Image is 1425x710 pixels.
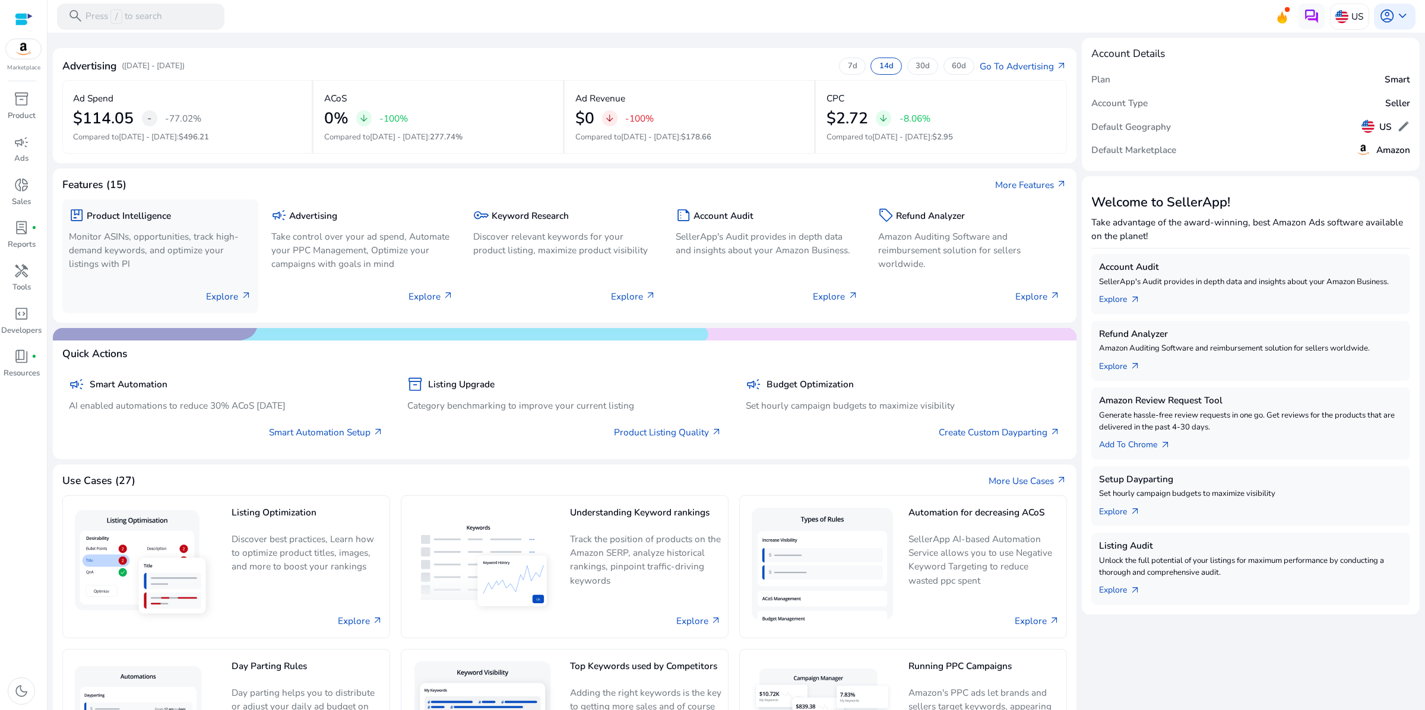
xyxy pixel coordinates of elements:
[676,208,691,223] span: summarize
[1099,262,1402,272] h5: Account Audit
[711,427,722,438] span: arrow_outward
[14,91,29,107] span: inventory_2
[7,63,40,72] p: Marketplace
[1056,179,1067,190] span: arrow_outward
[570,661,721,682] h5: Top Keywords used by Competitors
[407,399,722,412] p: Category benchmarking to improve your current listing
[1395,8,1410,24] span: keyboard_arrow_down
[359,113,369,124] span: arrow_downward
[952,61,966,72] p: 60d
[872,132,930,142] span: [DATE] - [DATE]
[676,230,859,257] p: SellerApp's Audit provides in depth data and insights about your Amazon Business.
[68,8,83,24] span: search
[69,399,384,412] p: AI enabled automations to reduce 30% ACoS [DATE]
[746,502,898,632] img: Automation for decreasing ACoS
[14,153,28,165] p: Ads
[69,230,252,270] p: Monitor ASINs, opportunities, track high-demand keywords, and optimize your listings with PI
[878,113,889,124] span: arrow_downward
[1091,145,1176,155] h5: Default Marketplace
[1015,614,1060,628] a: Explore
[1099,288,1151,307] a: Explorearrow_outward
[62,475,135,487] h4: Use Cases (27)
[14,177,29,193] span: donut_small
[73,91,113,105] p: Ad Spend
[878,208,894,223] span: sell
[1356,142,1371,157] img: amazon.svg
[8,110,36,122] p: Product
[575,132,804,144] p: Compared to :
[430,132,463,142] span: 277.74%
[908,532,1060,587] p: SellerApp AI-based Automation Service allows you to use Negative Keyword Targeting to reduce wast...
[1099,329,1402,339] h5: Refund Analyzer
[693,211,753,221] h5: Account Audit
[1091,195,1410,210] h3: Welcome to SellerApp!
[85,9,162,24] p: Press to search
[1099,410,1402,434] p: Generate hassle-free review requests in one go. Get reviews for the products that are delivered i...
[31,354,37,359] span: fiber_manual_record
[338,614,383,628] a: Explore
[1091,74,1110,85] h5: Plan
[1397,120,1410,133] span: edit
[1099,555,1402,579] p: Unlock the full potential of your listings for maximum performance by conducting a thorough and c...
[826,132,1056,144] p: Compared to :
[932,132,953,142] span: $2.95
[271,230,454,270] p: Take control over your ad spend, Automate your PPC Management, Optimize your campaigns with goals...
[1099,540,1402,551] h5: Listing Audit
[122,61,185,72] p: ([DATE] - [DATE])
[1,325,42,337] p: Developers
[370,132,428,142] span: [DATE] - [DATE]
[473,230,656,257] p: Discover relevant keywords for your product listing, maximize product visibility
[1091,122,1171,132] h5: Default Geography
[232,661,383,682] h5: Day Parting Rules
[611,289,656,303] p: Explore
[62,348,128,360] h4: Quick Actions
[1099,474,1402,485] h5: Setup Dayparting
[73,109,134,128] h2: $114.05
[604,113,615,124] span: arrow_downward
[878,230,1061,270] p: Amazon Auditing Software and reimbursement solution for sellers worldwide.
[848,61,857,72] p: 7d
[645,291,656,301] span: arrow_outward
[147,110,151,126] span: -
[428,379,495,390] h5: Listing Upgrade
[826,109,868,128] h2: $2.72
[1335,10,1348,23] img: us.svg
[1015,289,1060,303] p: Explore
[1130,295,1141,305] span: arrow_outward
[575,91,625,105] p: Ad Revenue
[373,427,384,438] span: arrow_outward
[570,532,721,587] p: Track the position of products on the Amazon SERP, analyze historical rankings, pinpoint traffic-...
[1056,475,1067,486] span: arrow_outward
[232,532,383,582] p: Discover best practices, Learn how to optimize product titles, images, and more to boost your ran...
[289,211,337,221] h5: Advertising
[916,61,930,72] p: 30d
[165,114,201,123] p: -77.02%
[492,211,569,221] h5: Keyword Research
[443,291,454,301] span: arrow_outward
[570,507,721,528] h5: Understanding Keyword rankings
[14,135,29,150] span: campaign
[1056,61,1067,72] span: arrow_outward
[813,289,858,303] p: Explore
[324,91,347,105] p: ACoS
[12,282,31,294] p: Tools
[1099,276,1402,288] p: SellerApp's Audit provides in depth data and insights about your Amazon Business.
[681,132,711,142] span: $178.66
[379,114,408,123] p: -100%
[1091,98,1148,109] h5: Account Type
[119,132,177,142] span: [DATE] - [DATE]
[711,616,721,626] span: arrow_outward
[1099,500,1151,518] a: Explorearrow_outward
[473,208,489,223] span: key
[14,263,29,279] span: handyman
[8,239,36,251] p: Reports
[676,614,721,628] a: Explore
[575,109,594,128] h2: $0
[848,291,859,301] span: arrow_outward
[1050,427,1060,438] span: arrow_outward
[241,291,252,301] span: arrow_outward
[324,132,553,144] p: Compared to :
[14,683,29,699] span: dark_mode
[1050,291,1060,301] span: arrow_outward
[826,91,844,105] p: CPC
